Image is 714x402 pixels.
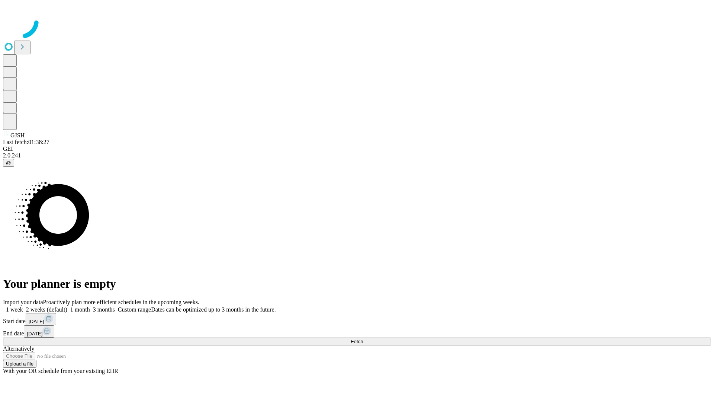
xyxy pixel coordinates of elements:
[3,345,34,352] span: Alternatively
[3,338,711,345] button: Fetch
[93,306,115,313] span: 3 months
[3,325,711,338] div: End date
[118,306,151,313] span: Custom range
[26,313,56,325] button: [DATE]
[26,306,67,313] span: 2 weeks (default)
[3,139,49,145] span: Last fetch: 01:38:27
[6,306,23,313] span: 1 week
[351,339,363,344] span: Fetch
[70,306,90,313] span: 1 month
[3,299,43,305] span: Import your data
[24,325,54,338] button: [DATE]
[10,132,25,138] span: GJSH
[3,159,14,167] button: @
[3,360,36,368] button: Upload a file
[3,277,711,291] h1: Your planner is empty
[3,152,711,159] div: 2.0.241
[3,313,711,325] div: Start date
[3,146,711,152] div: GEI
[151,306,276,313] span: Dates can be optimized up to 3 months in the future.
[27,331,42,336] span: [DATE]
[43,299,199,305] span: Proactively plan more efficient schedules in the upcoming weeks.
[29,319,44,324] span: [DATE]
[3,368,118,374] span: With your OR schedule from your existing EHR
[6,160,11,166] span: @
